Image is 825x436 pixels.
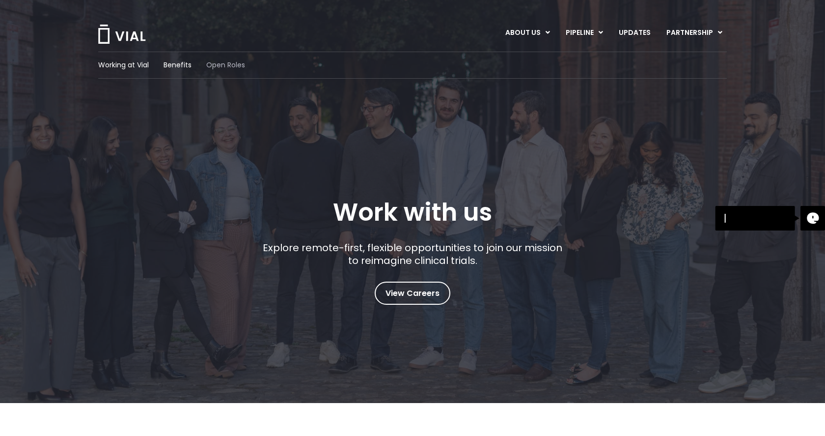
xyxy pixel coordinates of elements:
[497,25,557,41] a: ABOUT USMenu Toggle
[385,287,440,300] span: View Careers
[558,25,610,41] a: PIPELINEMenu Toggle
[259,241,566,267] p: Explore remote-first, flexible opportunities to join our mission to reimagine clinical trials.
[97,25,146,44] img: Vial Logo
[333,198,492,227] h1: Work with us
[206,60,245,70] a: Open Roles
[164,60,192,70] a: Benefits
[611,25,658,41] a: UPDATES
[98,60,149,70] a: Working at Vial
[659,25,730,41] a: PARTNERSHIPMenu Toggle
[375,282,450,305] a: View Careers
